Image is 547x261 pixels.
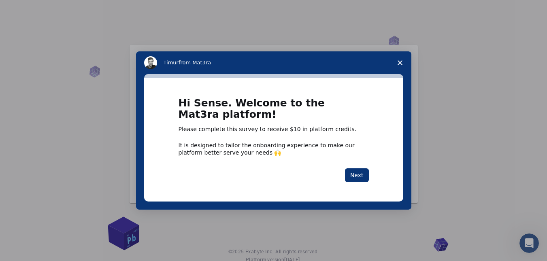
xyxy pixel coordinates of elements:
span: Close survey [389,51,411,74]
span: Support [16,6,45,13]
div: Please complete this survey to receive $10 in platform credits. [179,125,369,134]
span: from Mat3ra [179,59,211,66]
span: Timur [164,59,179,66]
img: Profile image for Timur [144,56,157,69]
h1: Hi Sense. Welcome to the Mat3ra platform! [179,98,369,125]
button: Next [345,168,369,182]
div: It is designed to tailor the onboarding experience to make our platform better serve your needs 🙌 [179,142,369,156]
